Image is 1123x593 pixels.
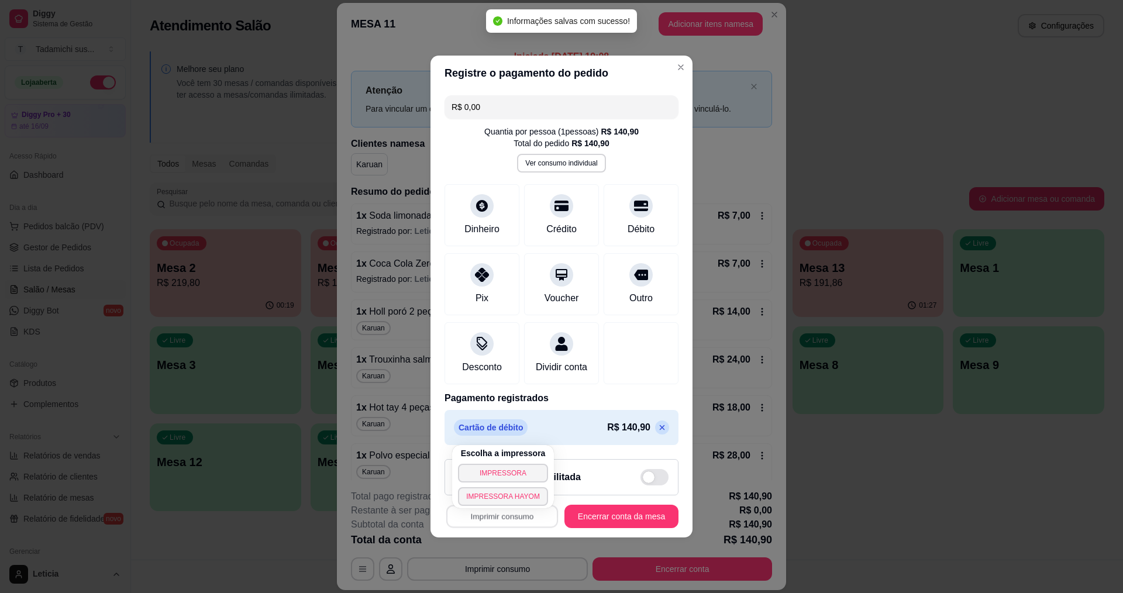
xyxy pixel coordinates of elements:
div: Voucher [545,291,579,305]
p: Cartão de débito [454,419,528,436]
p: Pagamento registrados [445,391,678,405]
h4: Escolha a impressora [461,447,546,459]
button: Imprimir consumo [446,505,558,528]
div: Pix [476,291,488,305]
span: Informações salvas com sucesso! [507,16,630,26]
div: Dinheiro [464,222,500,236]
div: R$ 140,90 [571,137,609,149]
div: Dividir conta [536,360,587,374]
div: R$ 140,90 [601,126,639,137]
input: Ex.: hambúrguer de cordeiro [452,95,671,119]
button: Ver consumo individual [517,154,605,173]
button: Close [671,58,690,77]
button: IMPRESSORA [458,464,548,482]
div: Outro [629,291,653,305]
h2: Taxa de serviço desabilitada [454,470,581,484]
div: Quantia por pessoa ( 1 pessoas) [484,126,639,137]
span: check-circle [493,16,502,26]
p: R$ 140,90 [607,420,650,435]
div: Total do pedido [514,137,609,149]
button: Encerrar conta da mesa [564,505,678,528]
div: Crédito [546,222,577,236]
div: Débito [628,222,654,236]
header: Registre o pagamento do pedido [430,56,693,91]
button: IMPRESSORA HAYOM [458,487,548,506]
div: Desconto [462,360,502,374]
